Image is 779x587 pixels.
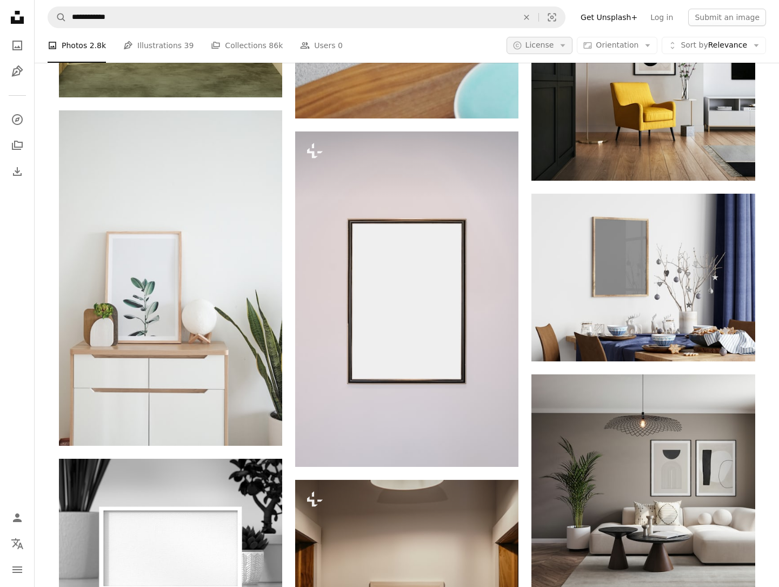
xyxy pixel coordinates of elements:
[531,273,755,282] a: a dining room table with plates and cups on it
[6,35,28,56] a: Photos
[644,9,680,26] a: Log in
[539,7,565,28] button: Visual search
[662,37,766,54] button: Sort byRelevance
[574,9,644,26] a: Get Unsplash+
[6,135,28,156] a: Collections
[531,485,755,494] a: A living room with a white couch and a table
[531,194,755,361] img: a dining room table with plates and cups on it
[688,9,766,26] button: Submit an image
[6,507,28,529] a: Log in / Sign up
[123,28,194,63] a: Illustrations 39
[48,6,565,28] form: Find visuals sitewide
[59,543,282,553] a: a white frame sitting on top of a table next to a potted plant
[681,40,747,51] span: Relevance
[531,77,755,87] a: brown wooden framed yellow padded chair
[681,41,708,49] span: Sort by
[6,533,28,555] button: Language
[525,41,554,49] span: License
[211,28,283,63] a: Collections 86k
[577,37,657,54] button: Orientation
[59,110,282,446] img: white and brown wooden cabinet
[6,6,28,30] a: Home — Unsplash
[295,294,518,304] a: a white wall with a mirror hanging on it
[507,37,573,54] button: License
[6,559,28,581] button: Menu
[269,39,283,51] span: 86k
[6,109,28,130] a: Explore
[295,131,518,467] img: a white wall with a mirror hanging on it
[48,7,66,28] button: Search Unsplash
[6,161,28,182] a: Download History
[300,28,343,63] a: Users 0
[338,39,343,51] span: 0
[6,61,28,82] a: Illustrations
[184,39,194,51] span: 39
[596,41,638,49] span: Orientation
[59,273,282,283] a: white and brown wooden cabinet
[515,7,538,28] button: Clear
